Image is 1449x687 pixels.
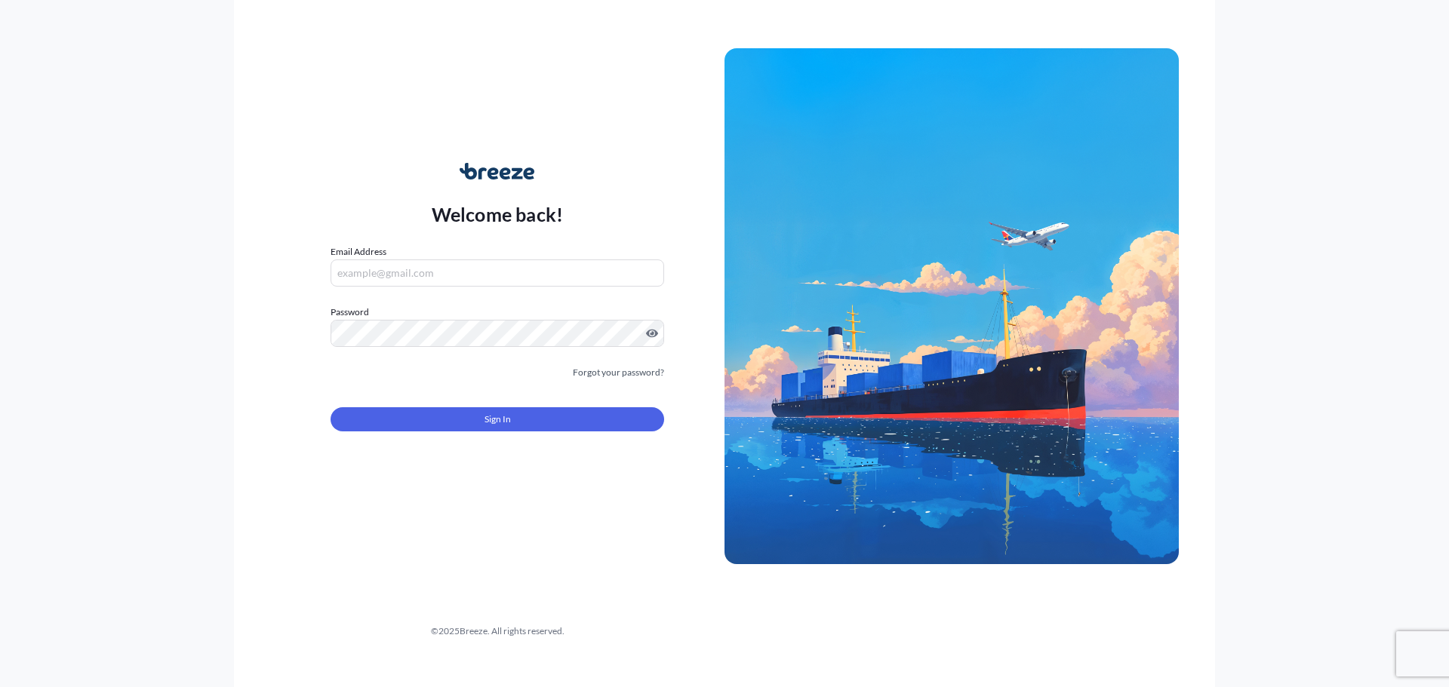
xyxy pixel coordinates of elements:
label: Email Address [331,244,386,259]
button: Show password [646,327,658,339]
div: © 2025 Breeze. All rights reserved. [270,624,724,639]
button: Sign In [331,407,664,431]
img: Ship illustration [724,48,1179,564]
label: Password [331,305,664,320]
span: Sign In [485,412,511,427]
a: Forgot your password? [573,365,664,380]
p: Welcome back! [432,202,564,226]
input: example@gmail.com [331,259,664,287]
